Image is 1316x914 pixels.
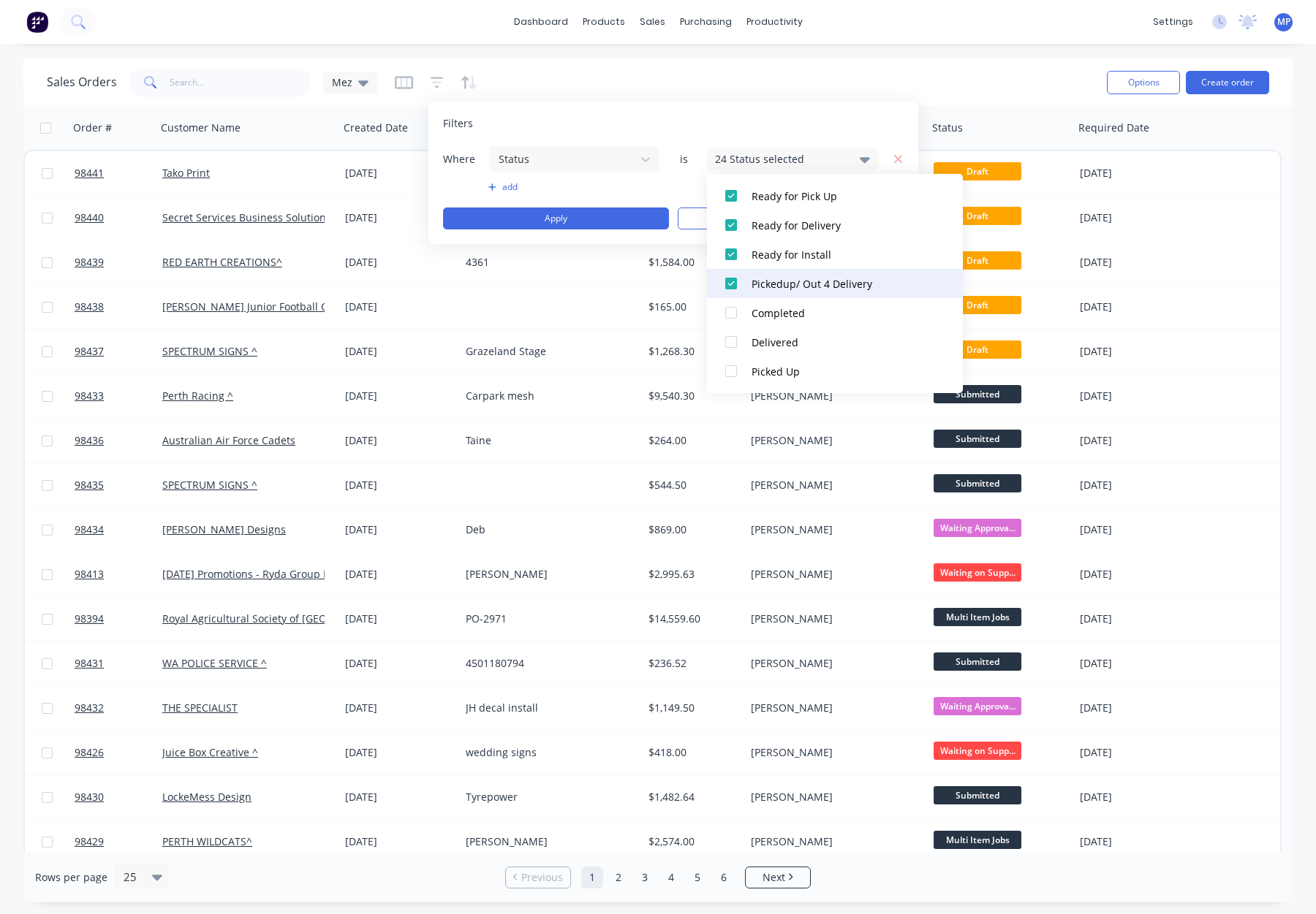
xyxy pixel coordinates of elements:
span: Submitted [934,474,1021,492]
a: Page 3 [634,867,656,888]
button: Picked Up [707,357,963,386]
span: 98413 [75,567,104,582]
a: dashboard [507,11,575,33]
div: [PERSON_NAME] [751,834,913,849]
div: [DATE] [1080,834,1196,849]
img: Factory [26,11,48,33]
div: [DATE] [1080,745,1196,760]
div: [DATE] [1080,255,1196,270]
span: Waiting Approva... [934,697,1021,715]
button: Ready for Pick Up [707,181,963,210]
button: Ready for Delivery [707,210,963,240]
div: [DATE] [1080,478,1196,492]
a: THE SPECIALIST [162,701,238,715]
span: Waiting on Supp... [934,563,1021,582]
a: 98394 [75,597,162,641]
h1: Sales Orders [47,75,117,89]
button: Pickedup/ Out 4 Delivery [707,269,963,298]
div: JH decal install [466,701,628,715]
a: Australian Air Force Cadets [162,433,295,447]
span: Next [763,870,785,885]
div: 4501180794 [466,656,628,671]
a: Previous page [506,870,570,885]
div: $14,559.60 [648,612,735,626]
div: [DATE] [345,478,454,492]
div: $2,574.00 [648,834,735,849]
div: Grazeland Stage [466,344,628,359]
a: 98413 [75,552,162,596]
div: [DATE] [345,166,454,180]
div: [PERSON_NAME] [466,567,628,582]
div: productivity [739,11,810,33]
div: [PERSON_NAME] [751,433,913,448]
span: Previous [521,870,563,885]
span: Multi Item Jobs [934,608,1021,626]
span: 98436 [75,433,104,448]
a: [PERSON_NAME] Designs [162,522,286,536]
span: 98439 [75,255,104,270]
span: Where [443,152,487,167]
div: Order # [73,121,112,135]
span: Submitted [934,652,1021,671]
a: Page 5 [687,867,708,888]
div: $869.00 [648,522,735,537]
a: Page 6 [713,867,735,888]
a: 98435 [75,463,162,507]
span: 98441 [75,166,104,180]
a: 98433 [75,374,162,418]
a: 98430 [75,775,162,819]
div: $264.00 [648,433,735,448]
div: [DATE] [345,701,454,715]
div: [DATE] [1080,389,1196,403]
div: $1,584.00 [648,255,735,270]
div: Ready for Install [752,247,927,262]
a: 98431 [75,641,162,685]
a: Secret Services Business Solutions* [162,210,337,224]
a: 98438 [75,285,162,329]
a: PERTH WILDCATS^ [162,834,252,848]
a: 98440 [75,196,162,240]
a: [PERSON_NAME] Junior Football Club [162,300,344,313]
div: [DATE] [345,790,454,804]
a: Page 1 is your current page [581,867,603,888]
button: Create order [1186,71,1269,94]
div: [PERSON_NAME] [751,522,913,537]
span: Draft [934,296,1021,314]
ul: Pagination [499,867,817,888]
div: [DATE] [1080,433,1196,448]
span: 98437 [75,344,104,359]
a: 98437 [75,330,162,373]
a: Perth Racing ^ [162,389,233,403]
a: 98436 [75,419,162,462]
div: [PERSON_NAME] [751,790,913,804]
div: [DATE] [345,344,454,359]
div: Created Date [344,121,408,135]
div: $1,149.50 [648,701,735,715]
div: Tyrepower [466,790,628,804]
div: Deb [466,522,628,537]
div: sales [632,11,673,33]
a: Juice Box Creative ^ [162,745,258,759]
div: [PERSON_NAME] [751,745,913,760]
div: purchasing [673,11,739,33]
div: $418.00 [648,745,735,760]
span: 98431 [75,656,104,671]
span: MP [1277,15,1290,28]
div: [DATE] [1080,344,1196,359]
div: Delivered [752,335,927,350]
div: [DATE] [345,612,454,626]
input: Search... [170,68,312,97]
div: Status [932,121,963,135]
div: Customer Name [161,121,241,135]
div: [DATE] [345,567,454,582]
div: [DATE] [1080,612,1196,626]
span: 98426 [75,745,104,760]
div: 24 Status selected [715,151,847,167]
span: 98434 [75,522,104,537]
button: Delivered [707,327,963,357]
a: SPECTRUM SIGNS ^ [162,478,257,492]
span: 98440 [75,210,104,225]
button: add [488,181,660,193]
a: 98432 [75,686,162,730]
span: Submitted [934,786,1021,804]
